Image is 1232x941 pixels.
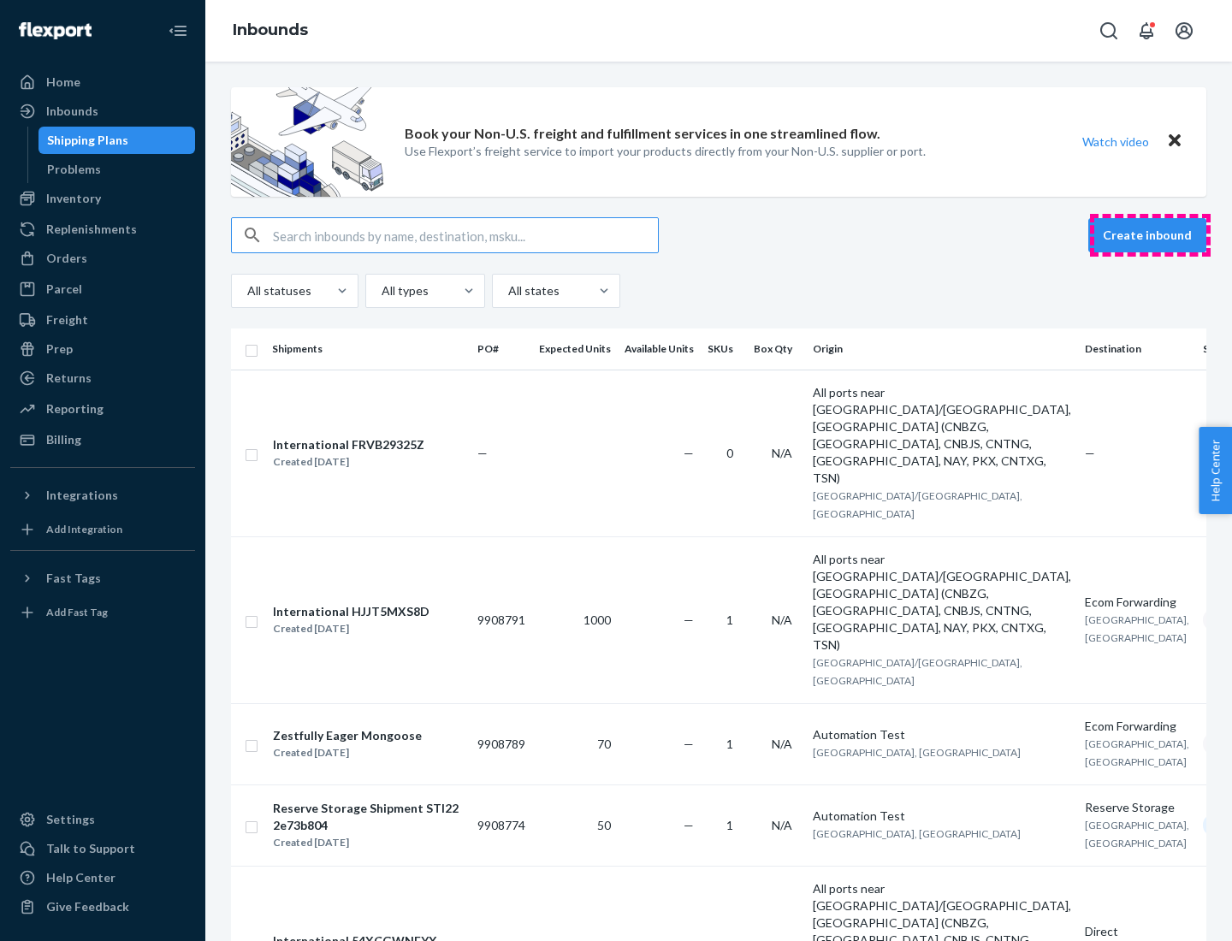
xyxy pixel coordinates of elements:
[506,282,508,299] input: All states
[1071,129,1160,154] button: Watch video
[265,328,471,370] th: Shipments
[806,328,1078,370] th: Origin
[1085,923,1189,940] div: Direct
[813,808,1071,825] div: Automation Test
[38,156,196,183] a: Problems
[1085,718,1189,735] div: Ecom Forwarding
[46,811,95,828] div: Settings
[10,216,195,243] a: Replenishments
[10,835,195,862] a: Talk to Support
[273,744,422,761] div: Created [DATE]
[46,400,104,417] div: Reporting
[813,551,1071,654] div: All ports near [GEOGRAPHIC_DATA]/[GEOGRAPHIC_DATA], [GEOGRAPHIC_DATA] (CNBZG, [GEOGRAPHIC_DATA], ...
[1085,819,1189,849] span: [GEOGRAPHIC_DATA], [GEOGRAPHIC_DATA]
[726,818,733,832] span: 1
[813,746,1021,759] span: [GEOGRAPHIC_DATA], [GEOGRAPHIC_DATA]
[273,800,463,834] div: Reserve Storage Shipment STI222e73b804
[747,328,806,370] th: Box Qty
[1085,613,1189,644] span: [GEOGRAPHIC_DATA], [GEOGRAPHIC_DATA]
[772,446,792,460] span: N/A
[471,328,532,370] th: PO#
[46,281,82,298] div: Parcel
[405,143,926,160] p: Use Flexport’s freight service to import your products directly from your Non-U.S. supplier or port.
[1164,129,1186,154] button: Close
[1199,427,1232,514] button: Help Center
[273,620,429,637] div: Created [DATE]
[772,613,792,627] span: N/A
[19,22,92,39] img: Flexport logo
[10,364,195,392] a: Returns
[273,436,424,453] div: International FRVB29325Z
[46,370,92,387] div: Returns
[46,74,80,91] div: Home
[813,384,1071,487] div: All ports near [GEOGRAPHIC_DATA]/[GEOGRAPHIC_DATA], [GEOGRAPHIC_DATA] (CNBZG, [GEOGRAPHIC_DATA], ...
[46,221,137,238] div: Replenishments
[46,340,73,358] div: Prep
[684,446,694,460] span: —
[813,656,1022,687] span: [GEOGRAPHIC_DATA]/[GEOGRAPHIC_DATA], [GEOGRAPHIC_DATA]
[273,453,424,470] div: Created [DATE]
[273,218,658,252] input: Search inbounds by name, destination, msku...
[46,869,115,886] div: Help Center
[618,328,701,370] th: Available Units
[471,784,532,866] td: 9908774
[46,898,129,915] div: Give Feedback
[10,68,195,96] a: Home
[813,827,1021,840] span: [GEOGRAPHIC_DATA], [GEOGRAPHIC_DATA]
[46,103,98,120] div: Inbounds
[701,328,747,370] th: SKUs
[1088,218,1206,252] button: Create inbound
[772,737,792,751] span: N/A
[10,306,195,334] a: Freight
[772,818,792,832] span: N/A
[47,132,128,149] div: Shipping Plans
[46,190,101,207] div: Inventory
[813,726,1071,743] div: Automation Test
[46,522,122,536] div: Add Integration
[233,21,308,39] a: Inbounds
[10,516,195,543] a: Add Integration
[471,536,532,703] td: 9908791
[246,282,247,299] input: All statuses
[1085,799,1189,816] div: Reserve Storage
[1129,14,1164,48] button: Open notifications
[161,14,195,48] button: Close Navigation
[46,431,81,448] div: Billing
[10,426,195,453] a: Billing
[46,250,87,267] div: Orders
[10,335,195,363] a: Prep
[273,834,463,851] div: Created [DATE]
[10,482,195,509] button: Integrations
[1092,14,1126,48] button: Open Search Box
[380,282,382,299] input: All types
[684,737,694,751] span: —
[46,311,88,328] div: Freight
[684,818,694,832] span: —
[46,605,108,619] div: Add Fast Tag
[597,737,611,751] span: 70
[1078,328,1196,370] th: Destination
[10,275,195,303] a: Parcel
[10,395,195,423] a: Reporting
[471,703,532,784] td: 9908789
[46,570,101,587] div: Fast Tags
[273,603,429,620] div: International HJJT5MXS8D
[477,446,488,460] span: —
[405,124,880,144] p: Book your Non-U.S. freight and fulfillment services in one streamlined flow.
[10,599,195,626] a: Add Fast Tag
[1085,737,1189,768] span: [GEOGRAPHIC_DATA], [GEOGRAPHIC_DATA]
[10,806,195,833] a: Settings
[10,98,195,125] a: Inbounds
[47,161,101,178] div: Problems
[726,613,733,627] span: 1
[219,6,322,56] ol: breadcrumbs
[813,489,1022,520] span: [GEOGRAPHIC_DATA]/[GEOGRAPHIC_DATA], [GEOGRAPHIC_DATA]
[1167,14,1201,48] button: Open account menu
[1085,446,1095,460] span: —
[726,737,733,751] span: 1
[46,487,118,504] div: Integrations
[38,127,196,154] a: Shipping Plans
[583,613,611,627] span: 1000
[10,245,195,272] a: Orders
